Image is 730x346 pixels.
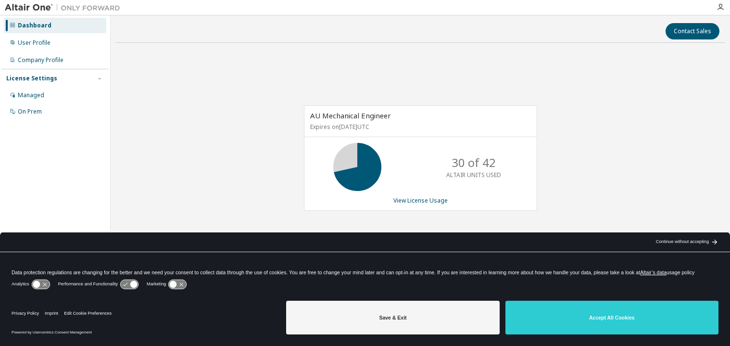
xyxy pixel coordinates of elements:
[5,3,125,13] img: Altair One
[18,39,50,47] div: User Profile
[310,123,529,131] p: Expires on [DATE] UTC
[393,196,448,205] a: View License Usage
[6,75,57,82] div: License Settings
[446,171,501,179] p: ALTAIR UNITS USED
[310,111,391,120] span: AU Mechanical Engineer
[18,91,44,99] div: Managed
[18,108,42,115] div: On Prem
[666,23,719,39] button: Contact Sales
[18,22,51,29] div: Dashboard
[452,154,496,171] p: 30 of 42
[18,56,63,64] div: Company Profile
